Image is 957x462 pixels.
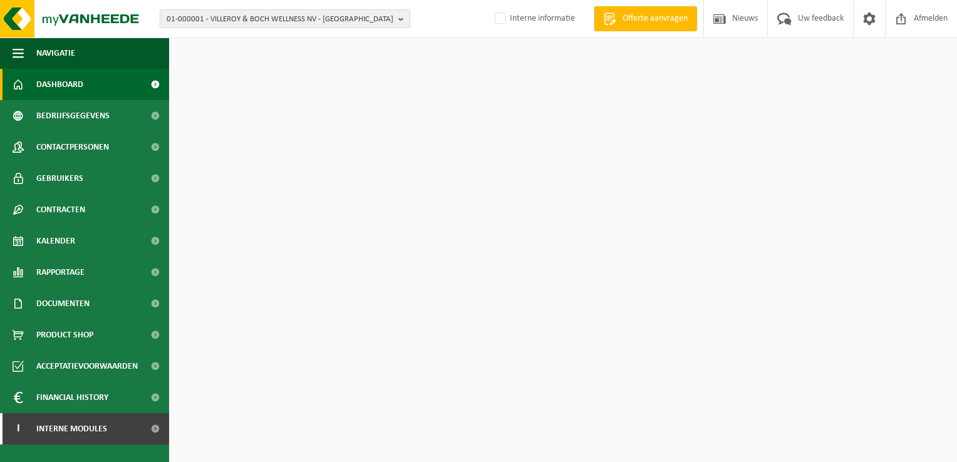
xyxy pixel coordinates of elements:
[36,413,107,444] span: Interne modules
[36,351,138,382] span: Acceptatievoorwaarden
[36,131,109,163] span: Contactpersonen
[36,69,83,100] span: Dashboard
[36,382,108,413] span: Financial History
[160,9,410,28] button: 01-000001 - VILLEROY & BOCH WELLNESS NV - [GEOGRAPHIC_DATA]
[167,10,393,29] span: 01-000001 - VILLEROY & BOCH WELLNESS NV - [GEOGRAPHIC_DATA]
[36,100,110,131] span: Bedrijfsgegevens
[492,9,575,28] label: Interne informatie
[36,319,93,351] span: Product Shop
[619,13,691,25] span: Offerte aanvragen
[36,163,83,194] span: Gebruikers
[594,6,697,31] a: Offerte aanvragen
[13,413,24,444] span: I
[36,225,75,257] span: Kalender
[36,38,75,69] span: Navigatie
[36,194,85,225] span: Contracten
[36,288,90,319] span: Documenten
[36,257,85,288] span: Rapportage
